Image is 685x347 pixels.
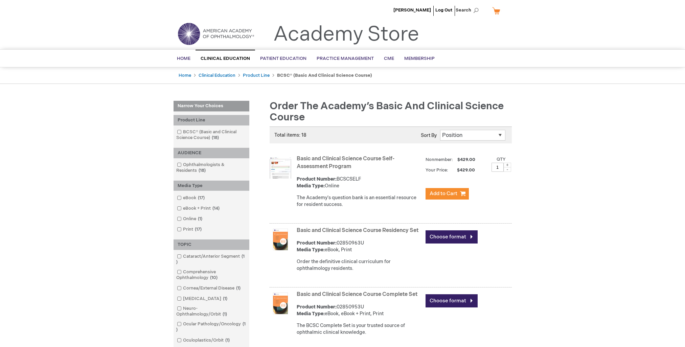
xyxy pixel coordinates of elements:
[435,7,452,13] a: Log Out
[297,194,422,208] div: The Academy's question bank is an essential resource for resident success.
[270,100,504,123] span: Order the Academy’s Basic and Clinical Science Course
[174,101,249,112] strong: Narrow Your Choices
[175,305,248,318] a: Neuro-Ophthalmology/Orbit1
[426,167,448,173] strong: Your Price:
[317,56,374,61] span: Practice Management
[175,162,248,174] a: Ophthalmologists & Residents18
[196,195,206,201] span: 17
[260,56,306,61] span: Patient Education
[201,56,250,61] span: Clinical Education
[297,176,337,182] strong: Product Number:
[274,132,306,138] span: Total items: 18
[297,304,422,317] div: 02850953U eBook, eBook + Print, Print
[175,216,205,222] a: Online1
[175,321,248,333] a: Ocular Pathology/Oncology1
[297,240,422,253] div: 02850963U eBook, Print
[426,230,478,244] a: Choose format
[430,190,457,197] span: Add to Cart
[273,22,419,47] a: Academy Store
[221,296,229,301] span: 1
[384,56,394,61] span: CME
[175,129,248,141] a: BCSC® (Basic and Clinical Science Course)18
[234,285,242,291] span: 1
[421,133,437,138] label: Sort By
[221,311,229,317] span: 1
[426,156,453,164] strong: Nonmember:
[174,148,249,158] div: AUDIENCE
[175,296,230,302] a: [MEDICAL_DATA]1
[297,291,417,298] a: Basic and Clinical Science Course Complete Set
[497,157,506,162] label: Qty
[297,304,337,310] strong: Product Number:
[270,157,291,179] img: Basic and Clinical Science Course Self-Assessment Program
[297,156,394,170] a: Basic and Clinical Science Course Self-Assessment Program
[243,73,270,78] a: Product Line
[456,3,481,17] span: Search
[199,73,235,78] a: Clinical Education
[297,311,325,317] strong: Media Type:
[175,269,248,281] a: Comprehensive Ophthalmology10
[211,206,221,211] span: 14
[492,163,504,172] input: Qty
[297,258,422,272] div: Order the definitive clinical curriculum for ophthalmology residents.
[297,322,422,336] div: The BCSC Complete Set is your trusted source of ophthalmic clinical knowledge.
[270,229,291,250] img: Basic and Clinical Science Course Residency Set
[456,157,476,162] span: $429.00
[224,338,231,343] span: 1
[193,227,203,232] span: 17
[210,135,221,140] span: 18
[175,226,204,233] a: Print17
[297,227,418,234] a: Basic and Clinical Science Course Residency Set
[297,183,325,189] strong: Media Type:
[297,176,422,189] div: BCSCSELF Online
[176,254,245,265] span: 1
[175,205,222,212] a: eBook + Print14
[197,168,207,173] span: 18
[404,56,435,61] span: Membership
[270,293,291,314] img: Basic and Clinical Science Course Complete Set
[175,195,207,201] a: eBook17
[179,73,191,78] a: Home
[393,7,431,13] a: [PERSON_NAME]
[196,216,204,222] span: 1
[174,115,249,125] div: Product Line
[426,188,469,200] button: Add to Cart
[426,294,478,307] a: Choose format
[176,321,246,332] span: 1
[297,240,337,246] strong: Product Number:
[175,285,243,292] a: Cornea/External Disease1
[177,56,190,61] span: Home
[277,73,372,78] strong: BCSC® (Basic and Clinical Science Course)
[175,253,248,265] a: Cataract/Anterior Segment1
[449,167,476,173] span: $429.00
[175,337,232,344] a: Oculoplastics/Orbit1
[174,181,249,191] div: Media Type
[208,275,219,280] span: 10
[174,239,249,250] div: TOPIC
[297,247,325,253] strong: Media Type:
